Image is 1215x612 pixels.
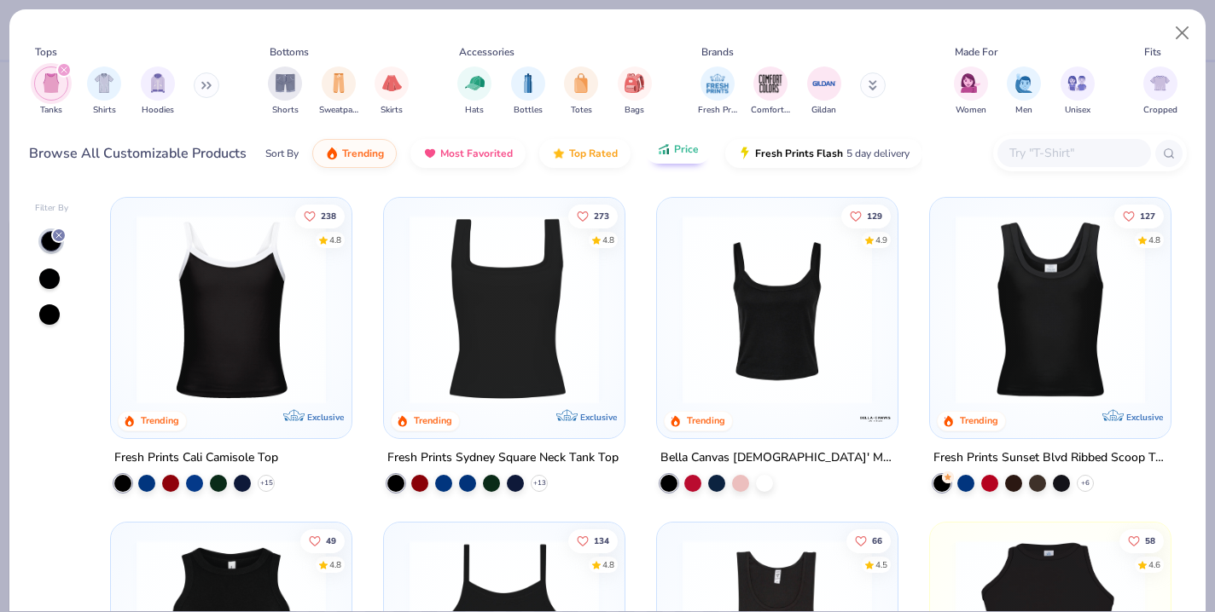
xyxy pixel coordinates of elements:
[1143,104,1177,117] span: Cropped
[674,215,881,404] img: 8af284bf-0d00-45ea-9003-ce4b9a3194ad
[755,147,843,160] span: Fresh Prints Flash
[270,44,309,60] div: Bottoms
[319,66,358,117] div: filter for Sweatpants
[698,104,737,117] span: Fresh Prints
[644,135,712,164] button: Price
[272,104,299,117] span: Shorts
[1065,104,1090,117] span: Unisex
[459,44,514,60] div: Accessories
[1008,143,1139,163] input: Try "T-Shirt"
[1007,66,1041,117] div: filter for Men
[954,66,988,117] div: filter for Women
[1119,528,1164,552] button: Like
[705,71,730,96] img: Fresh Prints Image
[457,66,491,117] button: filter button
[751,104,790,117] span: Comfort Colors
[87,66,121,117] div: filter for Shirts
[330,234,342,246] div: 4.8
[440,147,513,160] span: Most Favorited
[533,478,546,488] span: + 13
[602,558,614,571] div: 4.8
[128,215,334,404] img: f6b9e4b5-15e2-471a-a262-cae02e57f92e
[875,234,887,246] div: 4.9
[698,66,737,117] button: filter button
[381,104,403,117] span: Skirts
[594,536,609,545] span: 134
[1007,66,1041,117] button: filter button
[34,66,68,117] button: filter button
[751,66,790,117] button: filter button
[1150,73,1170,93] img: Cropped Image
[375,66,409,117] button: filter button
[568,528,618,552] button: Like
[35,44,57,60] div: Tops
[841,204,891,228] button: Like
[955,44,997,60] div: Made For
[514,104,543,117] span: Bottles
[268,66,302,117] div: filter for Shorts
[1144,44,1161,60] div: Fits
[141,66,175,117] button: filter button
[1148,234,1160,246] div: 4.8
[725,139,922,168] button: Fresh Prints Flash5 day delivery
[34,66,68,117] div: filter for Tanks
[1114,204,1164,228] button: Like
[572,73,590,93] img: Totes Image
[1143,66,1177,117] button: filter button
[329,73,348,93] img: Sweatpants Image
[580,412,617,423] span: Exclusive
[811,104,836,117] span: Gildan
[319,66,358,117] button: filter button
[40,104,62,117] span: Tanks
[401,215,607,404] img: 604302dc-622d-469f-8377-9225c8372074
[511,66,545,117] button: filter button
[758,71,783,96] img: Comfort Colors Image
[342,147,384,160] span: Trending
[956,104,986,117] span: Women
[1014,73,1033,93] img: Men Image
[29,143,247,164] div: Browse All Customizable Products
[148,73,167,93] img: Hoodies Image
[511,66,545,117] div: filter for Bottles
[42,73,61,93] img: Tanks Image
[564,66,598,117] div: filter for Totes
[276,73,295,93] img: Shorts Image
[625,73,643,93] img: Bags Image
[811,71,837,96] img: Gildan Image
[1015,104,1032,117] span: Men
[846,144,910,164] span: 5 day delivery
[1125,412,1162,423] span: Exclusive
[568,204,618,228] button: Like
[312,139,397,168] button: Trending
[738,147,752,160] img: flash.gif
[93,104,116,117] span: Shirts
[382,73,402,93] img: Skirts Image
[141,66,175,117] div: filter for Hoodies
[265,146,299,161] div: Sort By
[35,202,69,215] div: Filter By
[618,66,652,117] button: filter button
[410,139,526,168] button: Most Favorited
[867,211,882,220] span: 129
[142,104,174,117] span: Hoodies
[846,528,891,552] button: Like
[375,66,409,117] div: filter for Skirts
[465,73,485,93] img: Hats Image
[519,73,538,93] img: Bottles Image
[618,66,652,117] div: filter for Bags
[465,104,484,117] span: Hats
[602,234,614,246] div: 4.8
[1145,536,1155,545] span: 58
[457,66,491,117] div: filter for Hats
[114,447,278,469] div: Fresh Prints Cali Camisole Top
[268,66,302,117] button: filter button
[296,204,346,228] button: Like
[539,139,631,168] button: Top Rated
[674,142,699,156] span: Price
[954,66,988,117] button: filter button
[1166,17,1199,49] button: Close
[1061,66,1095,117] button: filter button
[552,147,566,160] img: TopRated.gif
[751,66,790,117] div: filter for Comfort Colors
[807,66,841,117] div: filter for Gildan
